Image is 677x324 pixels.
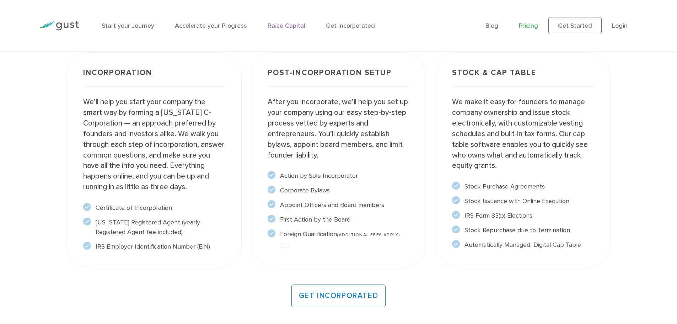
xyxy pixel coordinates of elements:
h3: Incorporation [83,69,225,87]
p: After you incorporate, we’ll help you set up your company using our easy step-by-step process vet... [268,97,409,160]
a: Login [612,22,628,30]
li: Stock Purchase Agreements [452,182,594,191]
li: Certificate of Incorporation [83,203,225,213]
span: (ADDITIONAL FEES APPLY) [337,232,401,237]
h3: Stock & Cap Table [452,69,594,87]
a: Accelerate your Progress [175,22,247,30]
li: Stock Repurchase due to Termination [452,225,594,235]
img: Gust Logo [39,21,79,31]
li: Stock Issuance with Online Execution [452,196,594,206]
li: Action by Sole Incorporator [268,171,409,181]
a: Start your Journey [102,22,154,30]
li: First Action by the Board [268,215,409,224]
a: Get Started [548,17,602,34]
li: Appoint Officers and Board members [268,200,409,210]
li: [US_STATE] Registered Agent (yearly Registered Agent fee included) [83,218,225,237]
p: We’ll help you start your company the smart way by forming a [US_STATE] C-Corporation — an approa... [83,97,225,192]
li: IRS Form 83(b) Elections [452,211,594,221]
a: Get Incorporated [326,22,375,30]
li: Automatically Managed, Digital Cap Table [452,240,594,250]
li: Foreign Qualification [268,229,409,239]
a: Pricing [519,22,538,30]
h3: Post-incorporation setup [268,69,409,87]
a: Raise Capital [268,22,305,30]
li: Corporate Bylaws [268,186,409,195]
a: GET INCORPORATED [291,285,386,307]
p: We make it easy for founders to manage company ownership and issue stock electronically, with cus... [452,97,594,171]
a: Blog [485,22,498,30]
li: IRS Employer Identification Number (EIN) [83,242,225,251]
